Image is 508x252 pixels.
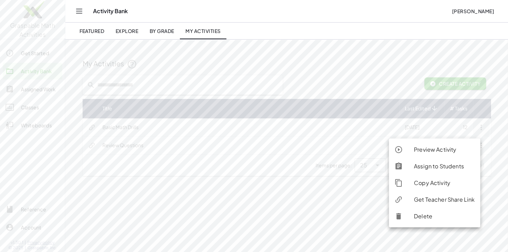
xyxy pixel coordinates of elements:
[444,118,473,136] td: 12
[87,81,95,89] i: prepended action
[414,195,475,204] div: Get Teacher Share Link
[27,240,57,245] a: Privacy policy
[21,85,59,93] div: Assigned Work
[149,28,174,34] span: By Grade
[21,223,59,232] div: Account
[452,8,494,14] span: [PERSON_NAME]
[414,179,475,187] div: Copy Activity
[10,22,55,38] span: Graspable Math Activities
[3,81,62,98] a: Assigned Work
[3,45,62,61] a: Get Started
[405,105,431,112] span: Last Edited
[316,162,355,169] span: Items per page:
[446,5,500,17] button: [PERSON_NAME]
[83,59,491,70] div: My Activities
[8,245,23,251] span: © 2025
[21,67,59,75] div: Activity Bank
[21,205,59,213] div: Reference
[21,49,59,57] div: Get Started
[3,117,62,134] a: Whiteboards
[25,245,26,251] span: |
[3,99,62,116] a: Classes
[444,136,473,154] td: 10
[389,141,480,158] a: Preview Activity
[79,28,104,34] span: Featured
[450,105,467,112] span: # Tasks
[21,103,59,111] div: Classes
[414,145,475,154] div: Preview Activity
[3,219,62,236] a: Account
[102,105,112,112] span: Title
[414,212,475,220] div: Delete
[185,28,221,34] span: My Activities
[3,201,62,218] a: Reference
[115,28,138,34] span: Explore
[430,81,481,87] span: Create Activity
[11,240,23,245] span: v1.30.1
[399,118,444,136] td: [DATE]
[25,240,26,245] span: |
[399,136,444,154] td: [DATE]
[21,121,59,129] div: Whiteboards
[74,6,85,17] button: Toggle navigation
[360,161,367,169] span: 25
[97,136,399,154] td: Review Questions
[3,63,62,79] a: Activity Bank
[27,245,57,251] span: Graspable, Inc.
[97,118,399,136] td: Basic Math Drills
[424,77,486,90] button: Create Activity
[414,162,475,170] div: Assign to Students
